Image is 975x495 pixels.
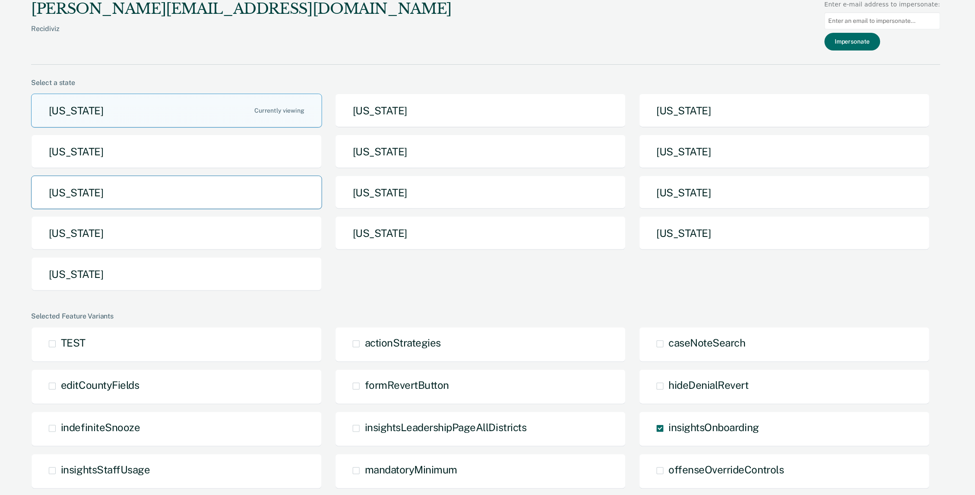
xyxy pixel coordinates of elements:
span: indefiniteSnooze [61,421,140,433]
button: [US_STATE] [31,216,322,250]
span: offenseOverrideControls [669,463,784,476]
button: [US_STATE] [31,94,322,128]
span: insightsOnboarding [669,421,759,433]
button: [US_STATE] [335,176,626,210]
button: [US_STATE] [639,94,930,128]
button: [US_STATE] [335,94,626,128]
div: Selected Feature Variants [31,312,940,320]
button: [US_STATE] [335,135,626,169]
span: editCountyFields [61,379,139,391]
span: caseNoteSearch [669,337,746,349]
span: formRevertButton [365,379,449,391]
span: TEST [61,337,85,349]
button: [US_STATE] [31,176,322,210]
button: [US_STATE] [31,135,322,169]
button: [US_STATE] [639,135,930,169]
input: Enter an email to impersonate... [825,13,940,29]
button: [US_STATE] [639,216,930,250]
button: Impersonate [825,33,880,50]
span: actionStrategies [365,337,441,349]
button: [US_STATE] [31,257,322,291]
span: insightsStaffUsage [61,463,150,476]
div: Recidiviz [31,25,452,47]
button: [US_STATE] [639,176,930,210]
span: insightsLeadershipPageAllDistricts [365,421,527,433]
div: Select a state [31,79,940,87]
span: hideDenialRevert [669,379,749,391]
button: [US_STATE] [335,216,626,250]
span: mandatoryMinimum [365,463,457,476]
